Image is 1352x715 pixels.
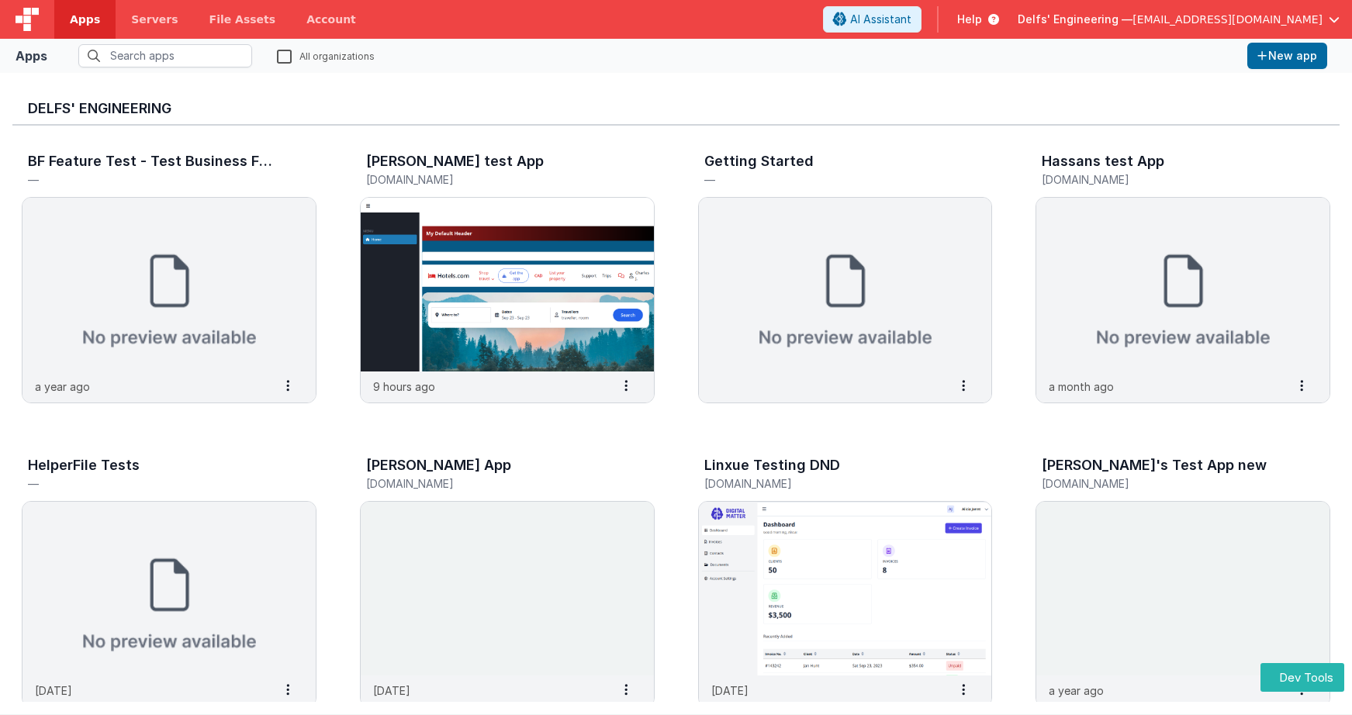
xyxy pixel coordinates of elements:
[1042,154,1164,169] h3: Hassans test App
[704,458,840,473] h3: Linxue Testing DND
[366,174,616,185] h5: [DOMAIN_NAME]
[850,12,911,27] span: AI Assistant
[28,478,278,489] h5: —
[209,12,276,27] span: File Assets
[70,12,100,27] span: Apps
[35,378,90,395] p: a year ago
[373,378,435,395] p: 9 hours ago
[704,478,954,489] h5: [DOMAIN_NAME]
[823,6,922,33] button: AI Assistant
[1018,12,1132,27] span: Delfs' Engineering —
[78,44,252,67] input: Search apps
[16,47,47,65] div: Apps
[366,458,511,473] h3: [PERSON_NAME] App
[1049,682,1104,699] p: a year ago
[704,154,814,169] h3: Getting Started
[1042,174,1291,185] h5: [DOMAIN_NAME]
[131,12,178,27] span: Servers
[1018,12,1340,27] button: Delfs' Engineering — [EMAIL_ADDRESS][DOMAIN_NAME]
[957,12,982,27] span: Help
[373,682,410,699] p: [DATE]
[28,101,1324,116] h3: Delfs' Engineering
[277,48,375,63] label: All organizations
[1042,458,1267,473] h3: [PERSON_NAME]'s Test App new
[1247,43,1327,69] button: New app
[28,154,273,169] h3: BF Feature Test - Test Business File
[1260,663,1344,692] button: Dev Tools
[1049,378,1114,395] p: a month ago
[1132,12,1323,27] span: [EMAIL_ADDRESS][DOMAIN_NAME]
[1042,478,1291,489] h5: [DOMAIN_NAME]
[28,174,278,185] h5: —
[711,682,749,699] p: [DATE]
[366,478,616,489] h5: [DOMAIN_NAME]
[366,154,544,169] h3: [PERSON_NAME] test App
[35,682,72,699] p: [DATE]
[28,458,140,473] h3: HelperFile Tests
[704,174,954,185] h5: —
